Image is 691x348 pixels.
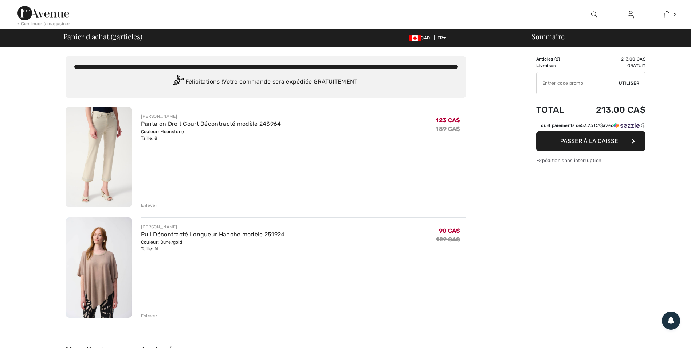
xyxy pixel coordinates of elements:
div: Félicitations ! Votre commande sera expédiée GRATUITEMENT ! [74,75,458,89]
a: Se connecter [622,10,640,19]
div: Couleur: Dune/gold Taille: M [141,239,285,252]
a: 2 [649,10,685,19]
img: Pantalon Droit Court Décontracté modèle 243964 [66,107,132,207]
td: Livraison [536,62,576,69]
td: 213.00 CA$ [576,56,645,62]
span: 53.25 CA$ [581,123,603,128]
td: 213.00 CA$ [576,97,645,122]
div: < Continuer à magasiner [17,20,70,27]
span: 2 [113,31,117,40]
span: CAD [409,35,433,40]
span: 90 CA$ [439,227,460,234]
img: Mon panier [664,10,670,19]
input: Code promo [537,72,619,94]
div: Enlever [141,202,157,209]
img: 1ère Avenue [17,6,69,20]
td: Articles ( ) [536,56,576,62]
span: 2 [556,57,558,62]
span: 2 [674,11,676,18]
span: Utiliser [619,80,639,86]
span: FR [437,35,447,40]
img: recherche [591,10,597,19]
div: [PERSON_NAME] [141,113,281,120]
div: ou 4 paiements de avec [541,122,645,129]
a: Pull Décontracté Longueur Hanche modèle 251924 [141,231,285,238]
div: Expédition sans interruption [536,157,645,164]
img: Mes infos [628,10,634,19]
img: Congratulation2.svg [171,75,185,89]
span: Panier d'achat ( articles) [63,33,142,40]
span: Passer à la caisse [560,138,618,144]
div: [PERSON_NAME] [141,224,285,230]
s: 189 CA$ [436,125,460,132]
img: Sezzle [613,122,640,129]
div: Couleur: Moonstone Taille: 8 [141,128,281,142]
td: Total [536,97,576,122]
td: Gratuit [576,62,645,69]
img: Canadian Dollar [409,35,421,41]
div: Enlever [141,313,157,319]
div: Sommaire [523,33,687,40]
img: Pull Décontracté Longueur Hanche modèle 251924 [66,217,132,318]
button: Passer à la caisse [536,131,645,151]
div: ou 4 paiements de53.25 CA$avecSezzle Cliquez pour en savoir plus sur Sezzle [536,122,645,131]
span: 123 CA$ [436,117,460,124]
s: 129 CA$ [436,236,460,243]
a: Pantalon Droit Court Décontracté modèle 243964 [141,120,281,127]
